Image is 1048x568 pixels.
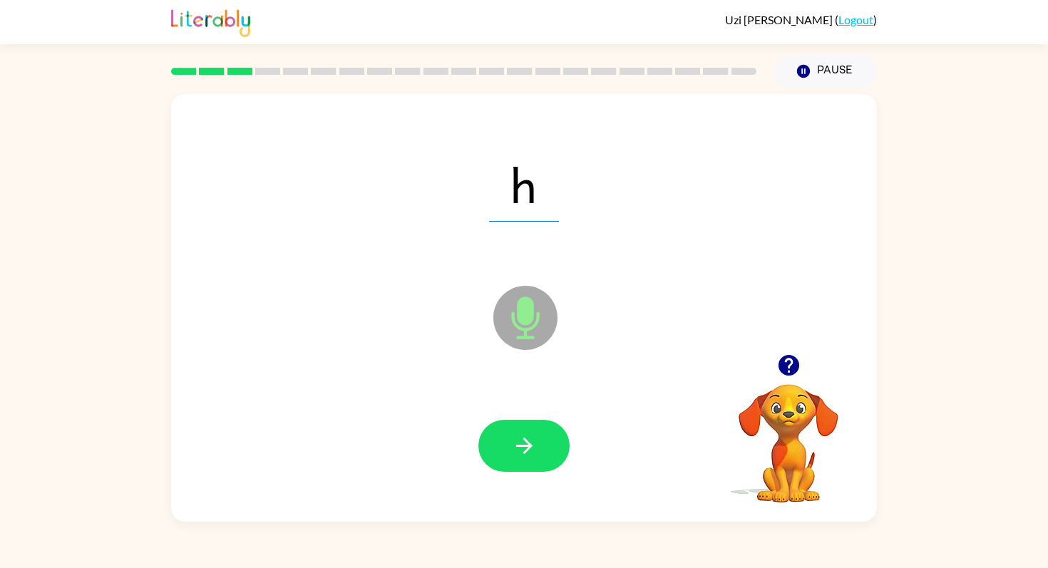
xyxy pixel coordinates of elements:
[774,55,877,88] button: Pause
[717,362,860,505] video: Your browser must support playing .mp4 files to use Literably. Please try using another browser.
[171,6,250,37] img: Literably
[489,148,559,222] span: h
[725,13,835,26] span: Uzi [PERSON_NAME]
[838,13,873,26] a: Logout
[725,13,877,26] div: ( )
